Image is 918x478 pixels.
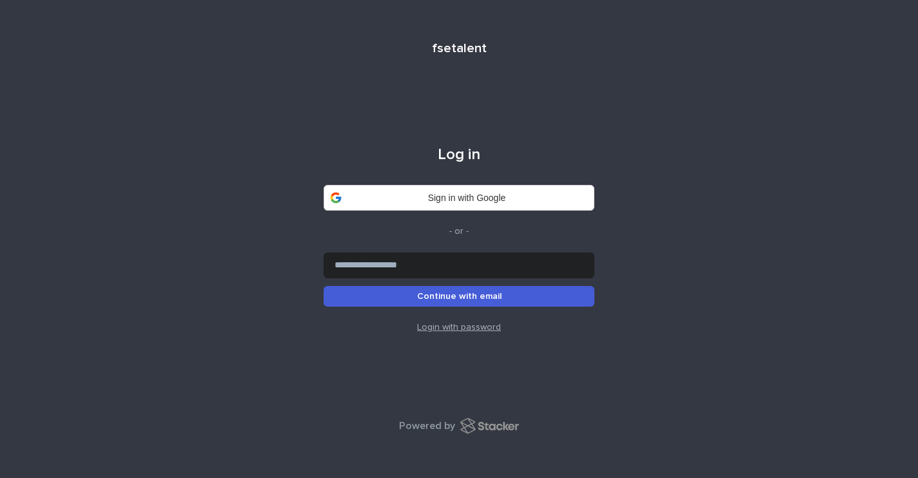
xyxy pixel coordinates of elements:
div: fsetalent [327,41,591,56]
div: Sign in with Google [354,193,580,202]
p: - or - [449,226,469,237]
img: google-logo [329,191,342,204]
a: Sign in with Google [324,185,594,211]
button: Continue with email [324,286,594,307]
h1: Log in [324,146,594,164]
span: Continue with email [417,292,502,301]
img: Stacker Logo [460,418,519,434]
a: Login with password [324,322,594,333]
span: Powered by [399,421,455,431]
